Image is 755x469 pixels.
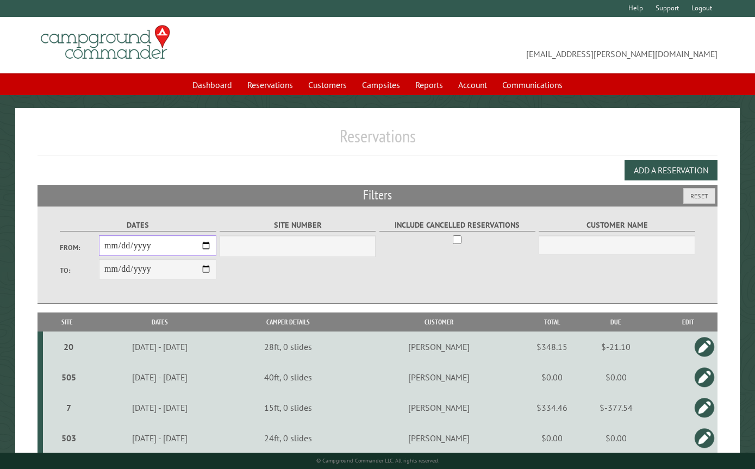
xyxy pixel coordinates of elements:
[539,219,695,232] label: Customer Name
[228,332,347,362] td: 28ft, 0 slides
[625,160,717,180] button: Add a Reservation
[47,372,90,383] div: 505
[228,362,347,392] td: 40ft, 0 slides
[573,392,659,423] td: $-377.54
[348,392,531,423] td: [PERSON_NAME]
[379,219,535,232] label: Include Cancelled Reservations
[348,423,531,453] td: [PERSON_NAME]
[93,402,227,413] div: [DATE] - [DATE]
[60,265,99,276] label: To:
[220,219,376,232] label: Site Number
[530,332,573,362] td: $348.15
[38,185,717,205] h2: Filters
[38,126,717,155] h1: Reservations
[683,188,715,204] button: Reset
[355,74,407,95] a: Campsites
[93,341,227,352] div: [DATE] - [DATE]
[228,423,347,453] td: 24ft, 0 slides
[348,312,531,332] th: Customer
[573,423,659,453] td: $0.00
[228,392,347,423] td: 15ft, 0 slides
[378,30,717,60] span: [EMAIL_ADDRESS][PERSON_NAME][DOMAIN_NAME]
[47,341,90,352] div: 20
[659,312,717,332] th: Edit
[530,392,573,423] td: $334.46
[496,74,569,95] a: Communications
[348,332,531,362] td: [PERSON_NAME]
[228,312,347,332] th: Camper Details
[43,312,91,332] th: Site
[452,74,494,95] a: Account
[573,312,659,332] th: Due
[186,74,239,95] a: Dashboard
[93,433,227,443] div: [DATE] - [DATE]
[530,312,573,332] th: Total
[530,362,573,392] td: $0.00
[60,242,99,253] label: From:
[348,362,531,392] td: [PERSON_NAME]
[302,74,353,95] a: Customers
[530,423,573,453] td: $0.00
[38,21,173,64] img: Campground Commander
[573,362,659,392] td: $0.00
[60,219,216,232] label: Dates
[47,402,90,413] div: 7
[573,332,659,362] td: $-21.10
[241,74,299,95] a: Reservations
[91,312,228,332] th: Dates
[47,433,90,443] div: 503
[316,457,439,464] small: © Campground Commander LLC. All rights reserved.
[409,74,450,95] a: Reports
[93,372,227,383] div: [DATE] - [DATE]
